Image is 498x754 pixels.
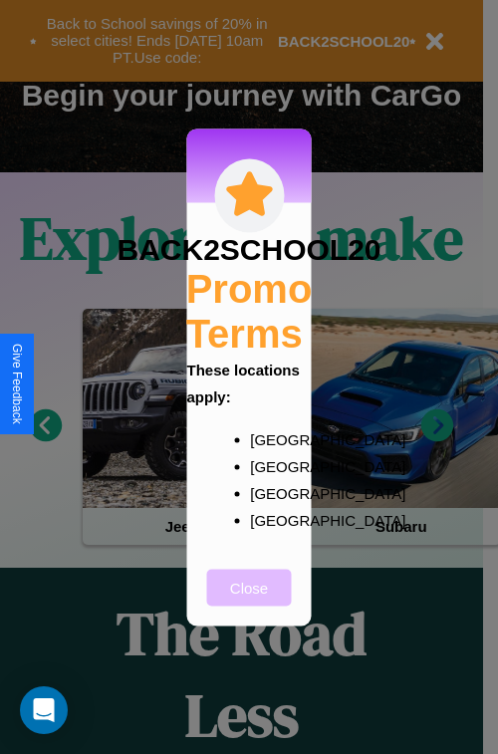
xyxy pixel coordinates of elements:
p: [GEOGRAPHIC_DATA] [250,479,288,506]
p: [GEOGRAPHIC_DATA] [250,452,288,479]
h3: BACK2SCHOOL20 [117,232,380,266]
div: Open Intercom Messenger [20,686,68,734]
b: These locations apply: [187,361,300,404]
p: [GEOGRAPHIC_DATA] [250,425,288,452]
h2: Promo Terms [186,266,313,356]
p: [GEOGRAPHIC_DATA] [250,506,288,533]
button: Close [207,569,292,606]
div: Give Feedback [10,344,24,424]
